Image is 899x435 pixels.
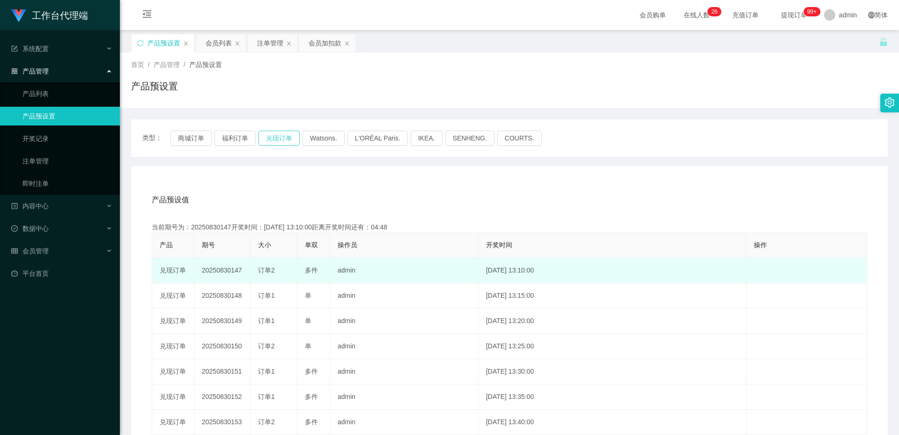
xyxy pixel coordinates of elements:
[338,241,357,249] span: 操作员
[131,61,144,68] span: 首页
[147,34,180,52] div: 产品预设置
[754,241,767,249] span: 操作
[803,7,820,16] sup: 1019
[258,393,275,400] span: 订单1
[679,12,715,18] span: 在线人数
[152,359,194,384] td: 兑现订单
[258,317,275,324] span: 订单1
[152,222,867,232] div: 当前期号为：20250830147开奖时间：[DATE] 13:10:00距离开奖时间还有：04:48
[152,334,194,359] td: 兑现订单
[258,418,275,426] span: 订单2
[776,12,812,18] span: 提现订单
[194,309,251,334] td: 20250830149
[305,266,318,274] span: 多件
[11,248,18,254] i: 图标: table
[711,7,715,16] p: 2
[11,68,18,74] i: 图标: appstore-o
[11,225,18,232] i: 图标: check-circle-o
[330,359,479,384] td: admin
[479,359,746,384] td: [DATE] 13:30:00
[305,317,311,324] span: 单
[11,225,49,232] span: 数据中心
[206,34,232,52] div: 会员列表
[309,34,341,52] div: 会员加扣款
[330,334,479,359] td: admin
[194,283,251,309] td: 20250830148
[258,292,275,299] span: 订单1
[184,61,185,68] span: /
[11,11,88,19] a: 工作台代理端
[142,131,170,146] span: 类型：
[11,45,18,52] i: 图标: form
[879,38,888,46] i: 图标: unlock
[11,264,112,283] a: 图标: dashboard平台首页
[194,359,251,384] td: 20250830151
[154,61,180,68] span: 产品管理
[152,309,194,334] td: 兑现订单
[715,7,718,16] p: 6
[305,418,318,426] span: 多件
[305,292,311,299] span: 单
[11,247,49,255] span: 会员管理
[32,0,88,30] h1: 工作台代理端
[305,393,318,400] span: 多件
[330,384,479,410] td: admin
[11,203,18,209] i: 图标: profile
[160,241,173,249] span: 产品
[257,34,283,52] div: 注单管理
[22,152,112,170] a: 注单管理
[202,241,215,249] span: 期号
[152,384,194,410] td: 兑现订单
[131,79,178,93] h1: 产品预设置
[479,410,746,435] td: [DATE] 13:40:00
[258,241,271,249] span: 大小
[152,410,194,435] td: 兑现订单
[137,40,144,46] i: 图标: sync
[305,241,318,249] span: 单双
[411,131,442,146] button: IKEA.
[11,9,26,22] img: logo.9652507e.png
[22,174,112,193] a: 即时注单
[235,41,240,46] i: 图标: close
[194,258,251,283] td: 20250830147
[194,334,251,359] td: 20250830150
[707,7,721,16] sup: 26
[11,45,49,52] span: 系统配置
[286,41,292,46] i: 图标: close
[479,334,746,359] td: [DATE] 13:25:00
[497,131,542,146] button: COURTS.
[330,309,479,334] td: admin
[22,84,112,103] a: 产品列表
[152,194,189,206] span: 产品预设值
[728,12,763,18] span: 充值订单
[194,410,251,435] td: 20250830153
[148,61,150,68] span: /
[330,258,479,283] td: admin
[258,266,275,274] span: 订单2
[479,309,746,334] td: [DATE] 13:20:00
[170,131,212,146] button: 商城订单
[11,67,49,75] span: 产品管理
[305,368,318,375] span: 多件
[258,131,300,146] button: 兑现订单
[131,0,163,30] i: 图标: menu-fold
[22,107,112,125] a: 产品预设置
[486,241,512,249] span: 开奖时间
[479,258,746,283] td: [DATE] 13:10:00
[258,368,275,375] span: 订单1
[194,384,251,410] td: 20250830152
[868,12,875,18] i: 图标: global
[258,342,275,350] span: 订单2
[479,283,746,309] td: [DATE] 13:15:00
[479,384,746,410] td: [DATE] 13:35:00
[347,131,408,146] button: L'ORÉAL Paris.
[189,61,222,68] span: 产品预设置
[302,131,345,146] button: Watsons.
[305,342,311,350] span: 单
[330,410,479,435] td: admin
[152,283,194,309] td: 兑现订单
[11,202,49,210] span: 内容中心
[445,131,494,146] button: SENHENG.
[183,41,189,46] i: 图标: close
[884,97,895,108] i: 图标: setting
